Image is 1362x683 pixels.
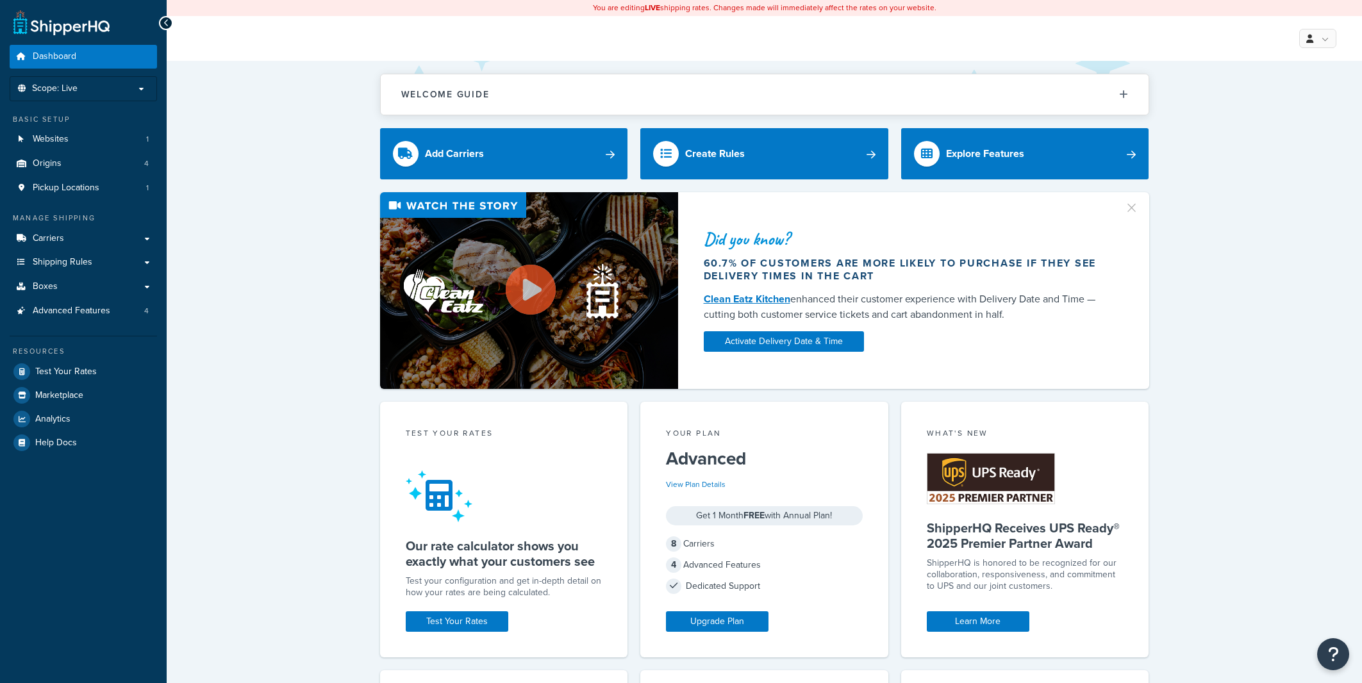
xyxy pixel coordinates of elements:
[10,275,157,299] a: Boxes
[666,577,863,595] div: Dedicated Support
[10,407,157,431] a: Analytics
[425,145,484,163] div: Add Carriers
[33,233,64,244] span: Carriers
[33,281,58,292] span: Boxes
[666,556,863,574] div: Advanced Features
[640,128,888,179] a: Create Rules
[666,536,681,552] span: 8
[666,448,863,469] h5: Advanced
[10,114,157,125] div: Basic Setup
[10,152,157,176] li: Origins
[146,134,149,145] span: 1
[10,431,157,454] a: Help Docs
[33,134,69,145] span: Websites
[33,51,76,62] span: Dashboard
[927,520,1124,551] h5: ShipperHQ Receives UPS Ready® 2025 Premier Partner Award
[927,427,1124,442] div: What's New
[645,2,660,13] b: LIVE
[927,557,1124,592] p: ShipperHQ is honored to be recognized for our collaboration, responsiveness, and commitment to UP...
[406,427,602,442] div: Test your rates
[10,213,157,224] div: Manage Shipping
[1317,638,1349,670] button: Open Resource Center
[33,158,62,169] span: Origins
[743,509,765,522] strong: FREE
[704,292,1109,322] div: enhanced their customer experience with Delivery Date and Time — cutting both customer service ti...
[685,145,745,163] div: Create Rules
[10,227,157,251] a: Carriers
[35,366,97,377] span: Test Your Rates
[380,192,678,389] img: Video thumbnail
[10,176,157,200] li: Pickup Locations
[10,128,157,151] li: Websites
[10,360,157,383] a: Test Your Rates
[35,414,71,425] span: Analytics
[666,535,863,553] div: Carriers
[666,611,768,632] a: Upgrade Plan
[381,74,1149,115] button: Welcome Guide
[704,257,1109,283] div: 60.7% of customers are more likely to purchase if they see delivery times in the cart
[406,538,602,569] h5: Our rate calculator shows you exactly what your customers see
[146,183,149,193] span: 1
[33,257,92,268] span: Shipping Rules
[35,438,77,448] span: Help Docs
[704,292,790,306] a: Clean Eatz Kitchen
[35,390,83,401] span: Marketplace
[946,145,1024,163] div: Explore Features
[704,331,864,352] a: Activate Delivery Date & Time
[144,158,149,169] span: 4
[10,128,157,151] a: Websites1
[10,176,157,200] a: Pickup Locations1
[10,299,157,323] a: Advanced Features4
[10,346,157,357] div: Resources
[666,427,863,442] div: Your Plan
[33,183,99,193] span: Pickup Locations
[10,384,157,407] a: Marketplace
[406,575,602,598] div: Test your configuration and get in-depth detail on how your rates are being calculated.
[704,230,1109,248] div: Did you know?
[666,557,681,573] span: 4
[401,90,490,99] h2: Welcome Guide
[10,152,157,176] a: Origins4
[10,299,157,323] li: Advanced Features
[10,251,157,274] a: Shipping Rules
[406,611,508,632] a: Test Your Rates
[32,83,78,94] span: Scope: Live
[10,45,157,69] a: Dashboard
[666,506,863,525] div: Get 1 Month with Annual Plan!
[901,128,1149,179] a: Explore Features
[927,611,1029,632] a: Learn More
[380,128,628,179] a: Add Carriers
[666,479,726,490] a: View Plan Details
[144,306,149,317] span: 4
[33,306,110,317] span: Advanced Features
